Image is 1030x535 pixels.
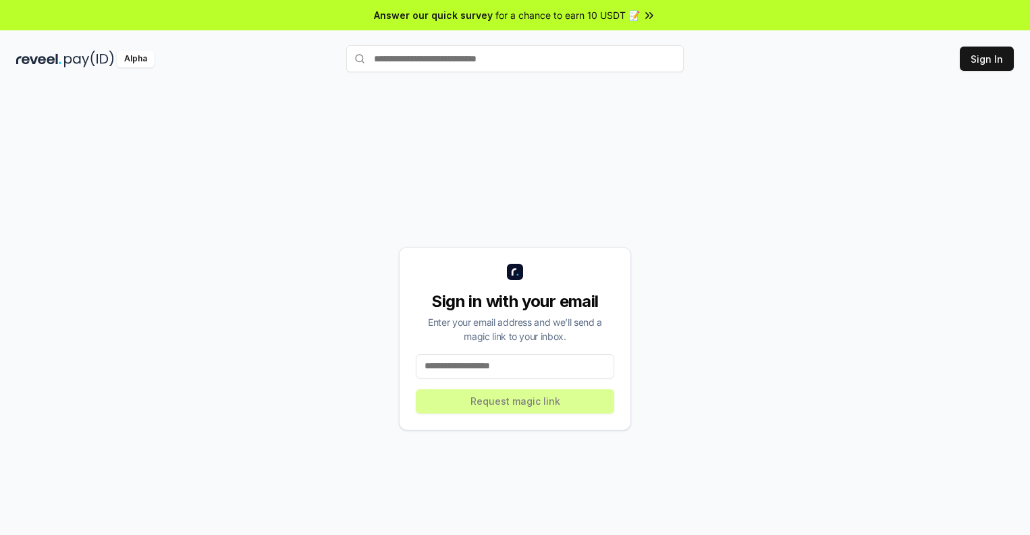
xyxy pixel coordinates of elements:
[117,51,155,67] div: Alpha
[495,8,640,22] span: for a chance to earn 10 USDT 📝
[16,51,61,67] img: reveel_dark
[416,291,614,312] div: Sign in with your email
[960,47,1014,71] button: Sign In
[507,264,523,280] img: logo_small
[374,8,493,22] span: Answer our quick survey
[64,51,114,67] img: pay_id
[416,315,614,343] div: Enter your email address and we’ll send a magic link to your inbox.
